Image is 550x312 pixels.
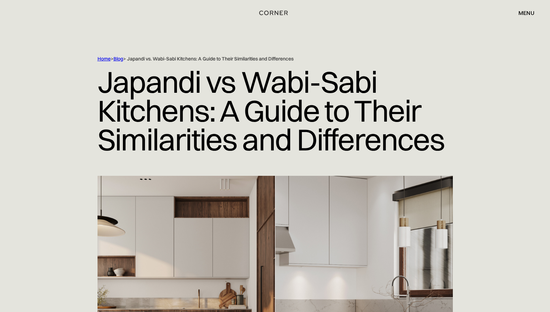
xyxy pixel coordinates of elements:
a: home [252,8,298,17]
div: menu [518,10,534,16]
div: menu [511,7,534,19]
div: > > Japandi vs. Wabi-Sabi Kitchens: A Guide to Their Similarities and Differences [98,56,424,62]
a: Blog [113,56,123,62]
h1: Japandi vs Wabi-Sabi Kitchens: A Guide to Their Similarities and Differences [98,62,453,159]
a: Home [98,56,111,62]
